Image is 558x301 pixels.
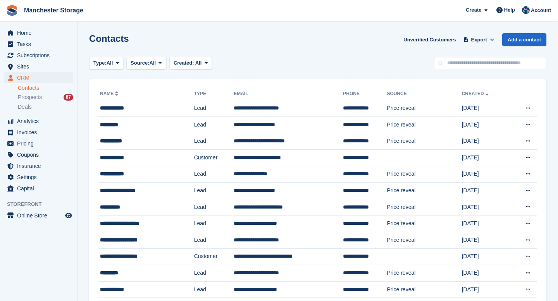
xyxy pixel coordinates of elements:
span: Help [504,6,515,14]
th: Source [387,88,462,100]
td: [DATE] [462,265,510,282]
span: Home [17,27,64,38]
td: [DATE] [462,116,510,133]
span: Settings [17,172,64,183]
td: Customer [194,149,234,166]
td: Lead [194,281,234,298]
td: Price reveal [387,133,462,150]
th: Phone [343,88,387,100]
span: Source: [131,59,149,67]
td: Price reveal [387,215,462,232]
a: Add a contact [502,33,546,46]
span: CRM [17,72,64,83]
a: Preview store [64,211,73,220]
td: [DATE] [462,248,510,265]
span: Coupons [17,149,64,160]
span: Created: [174,60,194,66]
td: Price reveal [387,265,462,282]
td: [DATE] [462,149,510,166]
a: Prospects 87 [18,93,73,101]
button: Created: All [169,57,212,70]
td: Price reveal [387,166,462,183]
td: Price reveal [387,199,462,215]
a: menu [4,61,73,72]
a: Created [462,91,490,96]
a: Deals [18,103,73,111]
img: stora-icon-8386f47178a22dfd0bd8f6a31ec36ba5ce8667c1dd55bd0f319d3a0aa187defe.svg [6,5,18,16]
span: Tasks [17,39,64,50]
td: [DATE] [462,100,510,117]
a: menu [4,138,73,149]
span: All [107,59,113,67]
td: Price reveal [387,100,462,117]
td: [DATE] [462,215,510,232]
span: Capital [17,183,64,194]
a: menu [4,50,73,61]
span: Subscriptions [17,50,64,61]
td: Lead [194,232,234,248]
a: menu [4,161,73,171]
td: Lead [194,116,234,133]
td: Price reveal [387,281,462,298]
th: Email [234,88,343,100]
span: Sites [17,61,64,72]
a: menu [4,172,73,183]
td: [DATE] [462,133,510,150]
span: Storefront [7,200,77,208]
button: Source: All [126,57,166,70]
span: All [150,59,156,67]
td: Lead [194,183,234,199]
td: [DATE] [462,166,510,183]
span: Insurance [17,161,64,171]
span: Invoices [17,127,64,138]
td: Price reveal [387,116,462,133]
td: Lead [194,133,234,150]
a: menu [4,116,73,127]
span: All [195,60,202,66]
span: Prospects [18,94,42,101]
td: Lead [194,265,234,282]
td: Price reveal [387,232,462,248]
a: menu [4,27,73,38]
a: Contacts [18,84,73,92]
span: Account [531,7,551,14]
a: menu [4,39,73,50]
span: Deals [18,103,32,111]
button: Export [462,33,496,46]
a: menu [4,149,73,160]
a: menu [4,210,73,221]
h1: Contacts [89,33,129,44]
span: Type: [93,59,107,67]
div: 87 [64,94,73,101]
th: Type [194,88,234,100]
span: Create [466,6,481,14]
td: Lead [194,166,234,183]
span: Online Store [17,210,64,221]
td: Lead [194,199,234,215]
td: Lead [194,100,234,117]
span: Analytics [17,116,64,127]
a: Manchester Storage [21,4,86,17]
a: Name [100,91,120,96]
td: Price reveal [387,183,462,199]
a: menu [4,72,73,83]
td: [DATE] [462,199,510,215]
td: [DATE] [462,183,510,199]
a: menu [4,127,73,138]
a: menu [4,183,73,194]
td: [DATE] [462,281,510,298]
button: Type: All [89,57,123,70]
td: Customer [194,248,234,265]
span: Export [471,36,487,44]
td: Lead [194,215,234,232]
span: Pricing [17,138,64,149]
a: Unverified Customers [400,33,459,46]
td: [DATE] [462,232,510,248]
